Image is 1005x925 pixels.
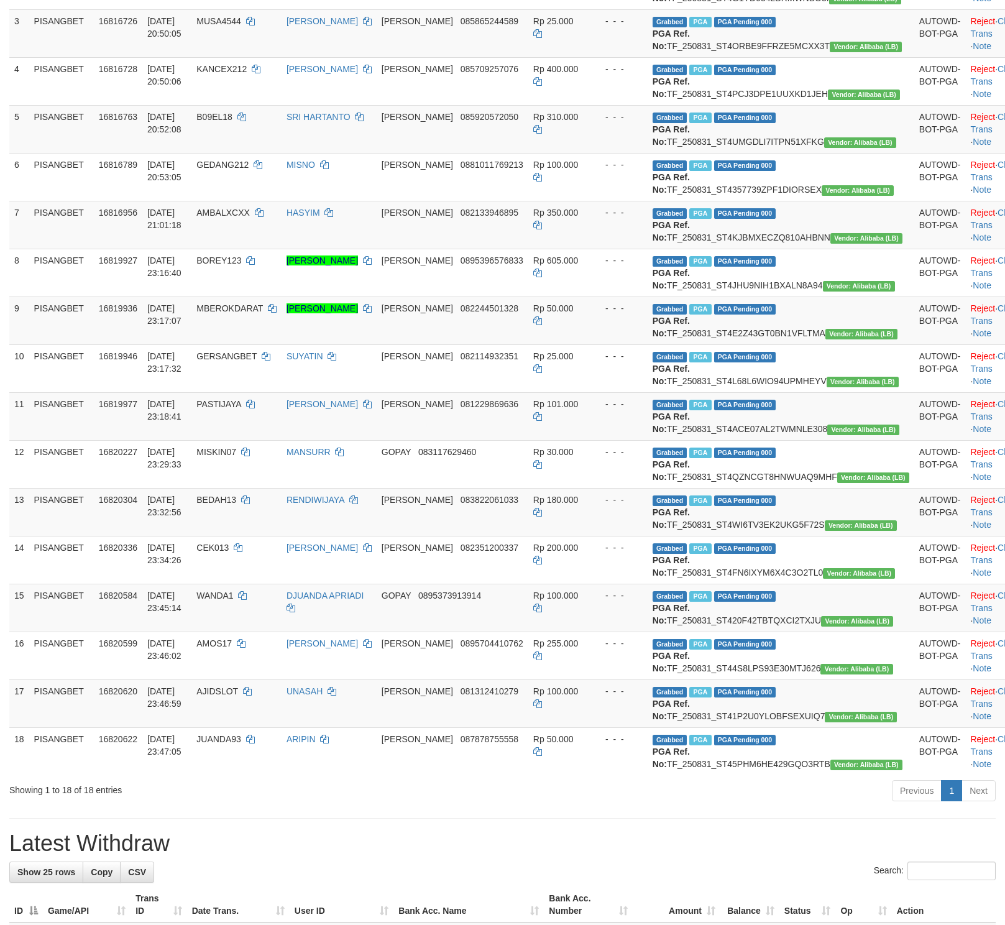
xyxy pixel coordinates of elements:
td: AUTOWD-BOT-PGA [914,344,966,392]
span: Marked by avknovita [689,352,711,362]
span: [PERSON_NAME] [382,686,453,696]
div: - - - [595,254,643,267]
td: 11 [9,392,29,440]
td: TF_250831_ST4PCJ3DPE1UUXKD1JEH [648,57,914,105]
div: - - - [595,63,643,75]
b: PGA Ref. No: [653,124,690,147]
a: Reject [970,16,995,26]
b: PGA Ref. No: [653,364,690,386]
td: AUTOWD-BOT-PGA [914,9,966,57]
span: Vendor URL: https://dashboard.q2checkout.com/secure [828,90,900,100]
span: PGA Pending [714,400,776,410]
a: Reject [970,638,995,648]
a: Reject [970,686,995,696]
span: Vendor URL: https://dashboard.q2checkout.com/secure [825,329,897,339]
span: PGA Pending [714,304,776,315]
th: Bank Acc. Number: activate to sort column ascending [544,887,632,923]
span: Grabbed [653,543,687,554]
td: PISANGBET [29,57,94,105]
a: 1 [941,780,962,801]
span: [DATE] 23:16:40 [147,255,181,278]
span: MISKIN07 [196,447,236,457]
a: Reject [970,447,995,457]
span: Copy 083822061033 to clipboard [461,495,518,505]
a: Note [973,185,991,195]
span: 16819927 [99,255,137,265]
a: SRI HARTANTO [287,112,351,122]
th: User ID: activate to sort column ascending [290,887,393,923]
span: GOPAY [382,447,411,457]
span: Marked by avknovita [689,256,711,267]
span: PGA Pending [714,65,776,75]
td: PISANGBET [29,153,94,201]
a: Note [973,41,991,51]
a: DJUANDA APRIADI [287,591,364,601]
span: 16816956 [99,208,137,218]
td: TF_250831_ST4L68L6WIO94UPMHEYV [648,344,914,392]
span: PGA Pending [714,448,776,458]
span: [DATE] 20:53:05 [147,160,181,182]
b: PGA Ref. No: [653,220,690,242]
span: Rp 100.000 [533,160,578,170]
span: [DATE] 21:01:18 [147,208,181,230]
div: - - - [595,159,643,171]
span: [PERSON_NAME] [382,255,453,265]
span: Copy 081312410279 to clipboard [461,686,518,696]
td: PISANGBET [29,105,94,153]
span: Marked by avknovita [689,448,711,458]
span: Grabbed [653,448,687,458]
td: TF_250831_ST4WI6TV3EK2UKG5F72S [648,488,914,536]
span: Rp 605.000 [533,255,578,265]
b: PGA Ref. No: [653,172,690,195]
span: Marked by avknovita [689,591,711,602]
td: TF_250831_ST420F42TBTQXCI2TXJU [648,584,914,632]
span: 16820227 [99,447,137,457]
span: [PERSON_NAME] [382,160,453,170]
span: Rp 50.000 [533,303,574,313]
span: Vendor URL: https://dashboard.q2checkout.com/secure [827,425,899,435]
span: Rp 400.000 [533,64,578,74]
td: AUTOWD-BOT-PGA [914,584,966,632]
a: [PERSON_NAME] [287,543,358,553]
span: PGA Pending [714,352,776,362]
td: 5 [9,105,29,153]
a: Next [961,780,996,801]
span: Marked by avkedw [689,65,711,75]
a: Reject [970,399,995,409]
span: [PERSON_NAME] [382,303,453,313]
span: [PERSON_NAME] [382,64,453,74]
span: Rp 25.000 [533,16,574,26]
div: - - - [595,398,643,410]
b: PGA Ref. No: [653,459,690,482]
span: Marked by avknovita [689,543,711,554]
span: Rp 101.000 [533,399,578,409]
b: PGA Ref. No: [653,507,690,530]
td: 9 [9,297,29,344]
a: Reject [970,351,995,361]
a: Reject [970,208,995,218]
input: Search: [907,862,996,880]
span: [DATE] 20:50:06 [147,64,181,86]
td: PISANGBET [29,201,94,249]
span: 16819946 [99,351,137,361]
td: 4 [9,57,29,105]
span: [PERSON_NAME] [382,112,453,122]
a: Note [973,232,991,242]
div: - - - [595,350,643,362]
span: [PERSON_NAME] [382,16,453,26]
td: TF_250831_ST4KJBMXECZQ810AHBNN [648,201,914,249]
span: Marked by avkedw [689,113,711,123]
b: PGA Ref. No: [653,268,690,290]
a: Note [973,424,991,434]
td: AUTOWD-BOT-PGA [914,249,966,297]
span: Grabbed [653,256,687,267]
td: AUTOWD-BOT-PGA [914,201,966,249]
td: TF_250831_ST4E2Z43GT0BN1VFLTMA [648,297,914,344]
a: Note [973,89,991,99]
td: AUTOWD-BOT-PGA [914,392,966,440]
span: Copy 0895704410762 to clipboard [461,638,523,648]
span: Copy 083117629460 to clipboard [418,447,476,457]
span: Vendor URL: https://dashboard.q2checkout.com/secure [827,377,899,387]
span: Rp 255.000 [533,638,578,648]
span: B09EL18 [196,112,232,122]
